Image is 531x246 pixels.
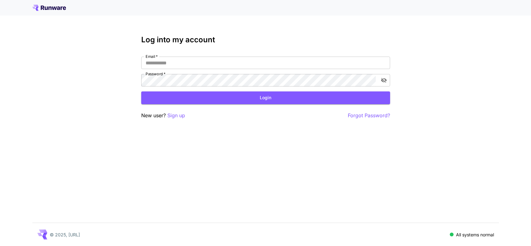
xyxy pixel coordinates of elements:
button: Forgot Password? [348,112,390,119]
p: New user? [141,112,185,119]
label: Password [146,71,165,77]
p: © 2025, [URL] [50,231,80,238]
button: Login [141,91,390,104]
button: toggle password visibility [378,75,389,86]
label: Email [146,54,158,59]
h3: Log into my account [141,35,390,44]
p: All systems normal [456,231,494,238]
button: Sign up [167,112,185,119]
